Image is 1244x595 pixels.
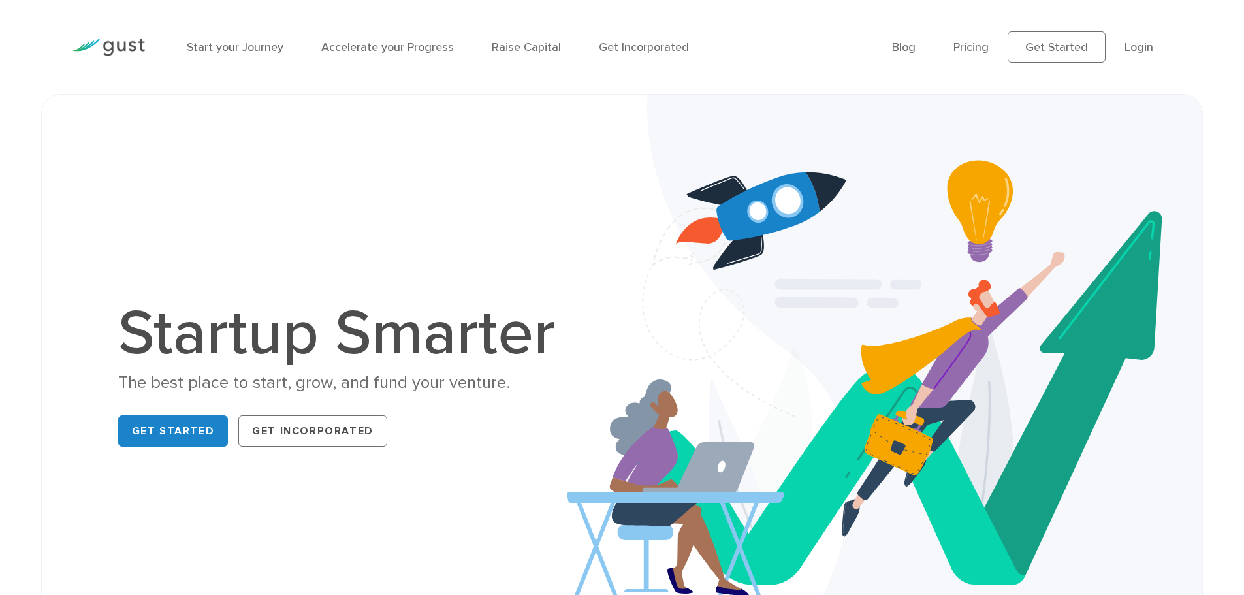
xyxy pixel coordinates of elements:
[1124,40,1153,54] a: Login
[72,39,145,56] img: Gust Logo
[118,302,569,365] h1: Startup Smarter
[187,40,283,54] a: Start your Journey
[118,415,229,447] a: Get Started
[953,40,989,54] a: Pricing
[492,40,561,54] a: Raise Capital
[599,40,689,54] a: Get Incorporated
[1008,31,1106,63] a: Get Started
[892,40,916,54] a: Blog
[238,415,387,447] a: Get Incorporated
[118,372,569,394] div: The best place to start, grow, and fund your venture.
[321,40,454,54] a: Accelerate your Progress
